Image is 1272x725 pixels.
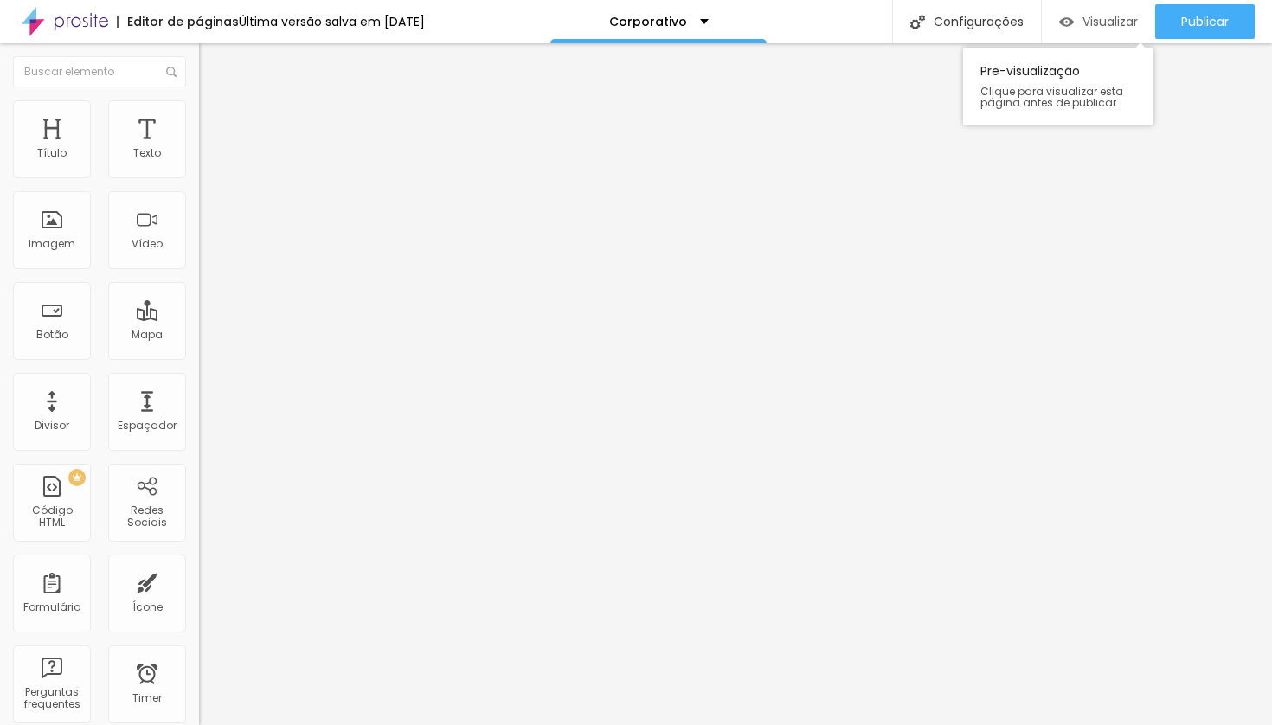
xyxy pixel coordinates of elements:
div: Pre-visualização [963,48,1153,125]
img: Icone [910,15,925,29]
div: Perguntas frequentes [17,686,86,711]
div: Editor de páginas [117,16,239,28]
iframe: Editor [199,43,1272,725]
img: Icone [166,67,177,77]
img: view-1.svg [1059,15,1074,29]
div: Botão [36,329,68,341]
div: Vídeo [132,238,163,250]
div: Código HTML [17,504,86,529]
div: Título [37,147,67,159]
div: Formulário [23,601,80,613]
div: Ícone [132,601,163,613]
div: Última versão salva em [DATE] [239,16,425,28]
div: Timer [132,692,162,704]
div: Imagem [29,238,75,250]
input: Buscar elemento [13,56,186,87]
button: Publicar [1155,4,1255,39]
div: Redes Sociais [112,504,181,529]
div: Divisor [35,420,69,432]
div: Texto [133,147,161,159]
p: Corporativo [609,16,687,28]
button: Visualizar [1042,4,1155,39]
span: Clique para visualizar esta página antes de publicar. [980,86,1136,108]
span: Visualizar [1082,15,1138,29]
div: Espaçador [118,420,177,432]
div: Mapa [132,329,163,341]
span: Publicar [1181,15,1229,29]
